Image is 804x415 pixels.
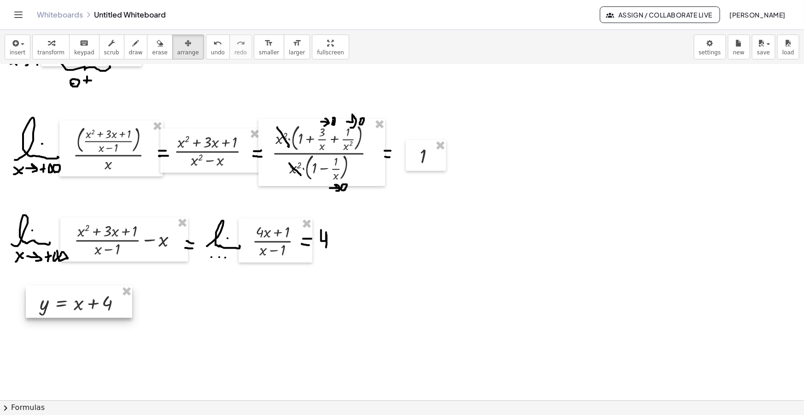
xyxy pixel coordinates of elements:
span: draw [129,49,143,56]
button: scrub [99,35,124,59]
span: erase [152,49,167,56]
button: fullscreen [312,35,349,59]
button: format_sizesmaller [254,35,284,59]
button: keyboardkeypad [69,35,100,59]
button: insert [5,35,30,59]
button: arrange [172,35,204,59]
button: transform [32,35,70,59]
button: settings [694,35,726,59]
button: redoredo [229,35,252,59]
button: new [728,35,750,59]
span: redo [235,49,247,56]
button: load [777,35,799,59]
span: undo [211,49,225,56]
a: Whiteboards [37,10,83,19]
button: undoundo [206,35,230,59]
span: save [757,49,770,56]
span: fullscreen [317,49,344,56]
button: Assign / Collaborate Live [600,6,720,23]
span: keypad [74,49,94,56]
i: redo [236,38,245,49]
button: format_sizelarger [284,35,310,59]
button: erase [147,35,172,59]
span: transform [37,49,65,56]
button: [PERSON_NAME] [722,6,793,23]
span: Assign / Collaborate Live [608,11,712,19]
button: Toggle navigation [11,7,26,22]
span: smaller [259,49,279,56]
span: load [782,49,794,56]
i: undo [213,38,222,49]
span: new [733,49,745,56]
button: save [752,35,775,59]
i: format_size [293,38,301,49]
span: settings [699,49,721,56]
span: arrange [177,49,199,56]
span: [PERSON_NAME] [729,11,786,19]
button: draw [124,35,148,59]
i: format_size [264,38,273,49]
span: insert [10,49,25,56]
span: scrub [104,49,119,56]
i: keyboard [80,38,88,49]
span: larger [289,49,305,56]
